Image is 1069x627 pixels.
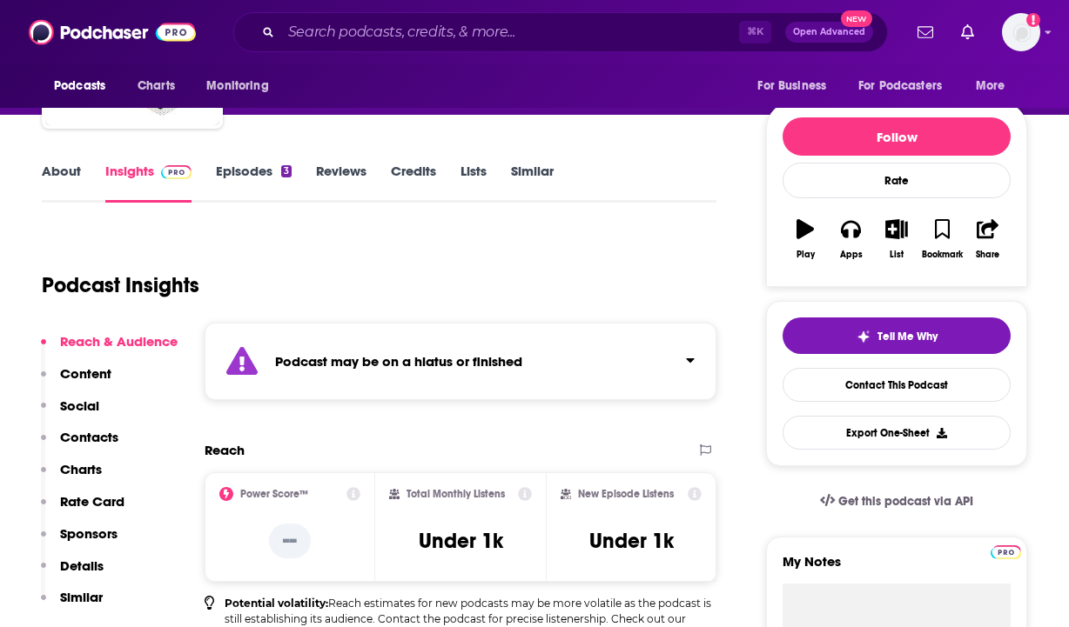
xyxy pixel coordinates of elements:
p: Similar [60,589,103,605]
a: Similar [511,163,554,203]
input: Search podcasts, credits, & more... [281,18,739,46]
button: Export One-Sheet [783,416,1011,450]
img: tell me why sparkle [857,330,871,344]
button: Sponsors [41,525,118,557]
button: Contacts [41,429,118,461]
p: -- [269,524,311,558]
div: Apps [840,250,863,260]
p: Contacts [60,429,118,445]
a: About [42,163,81,203]
div: Bookmark [922,250,963,260]
div: Rate [783,163,1011,198]
span: For Business [757,74,826,98]
h3: Under 1k [589,528,674,554]
h2: Power Score™ [240,488,308,500]
a: Credits [391,163,436,203]
p: Social [60,397,99,414]
button: Details [41,557,104,590]
p: Content [60,365,111,382]
span: Tell Me Why [877,330,938,344]
button: open menu [42,70,128,103]
label: My Notes [783,553,1011,584]
b: Potential volatility: [225,597,328,610]
button: Content [41,365,111,397]
h2: New Episode Listens [578,488,674,500]
span: More [976,74,1005,98]
button: List [874,208,919,270]
a: Charts [126,70,185,103]
img: Podchaser Pro [991,545,1021,559]
button: open menu [847,70,967,103]
p: Sponsors [60,525,118,542]
button: Charts [41,461,102,493]
button: open menu [745,70,848,103]
a: InsightsPodchaser Pro [105,163,192,203]
h3: Under 1k [419,528,503,554]
button: Similar [41,589,103,621]
span: New [841,10,872,27]
button: Rate Card [41,493,124,525]
a: Reviews [316,163,366,203]
a: Show notifications dropdown [911,17,940,47]
button: Follow [783,117,1011,156]
span: For Podcasters [858,74,942,98]
span: Charts [138,74,175,98]
div: Share [976,250,999,260]
button: Show profile menu [1002,13,1040,51]
button: Bookmark [919,208,965,270]
span: Open Advanced [793,28,865,37]
button: Share [965,208,1011,270]
strong: Podcast may be on a hiatus or finished [275,353,522,370]
span: Monitoring [206,74,268,98]
div: 3 [281,165,292,177]
a: Get this podcast via API [806,480,987,523]
a: Pro website [991,543,1021,559]
section: Click to expand status details [205,323,716,400]
span: ⌘ K [739,21,771,43]
button: Social [41,397,99,430]
img: Podchaser - Follow, Share and Rate Podcasts [29,16,196,49]
div: Search podcasts, credits, & more... [233,12,888,52]
a: Episodes3 [216,163,292,203]
img: User Profile [1002,13,1040,51]
a: Show notifications dropdown [954,17,981,47]
div: List [890,250,904,260]
span: Logged in as RebeccaThomas9000 [1002,13,1040,51]
div: Play [797,250,815,260]
p: Reach & Audience [60,333,178,350]
a: Lists [461,163,487,203]
h1: Podcast Insights [42,272,199,298]
h2: Total Monthly Listens [407,488,505,500]
span: Get this podcast via API [838,494,973,509]
button: Play [783,208,828,270]
button: Reach & Audience [41,333,178,365]
h2: Reach [205,442,245,458]
p: Details [60,557,104,574]
button: Open AdvancedNew [785,22,873,43]
span: Podcasts [54,74,105,98]
a: Contact This Podcast [783,368,1011,402]
p: Charts [60,461,102,477]
button: open menu [964,70,1027,103]
p: Rate Card [60,493,124,510]
button: Apps [828,208,873,270]
button: tell me why sparkleTell Me Why [783,317,1011,354]
svg: Add a profile image [1026,13,1040,27]
button: open menu [194,70,291,103]
img: Podchaser Pro [161,165,192,179]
